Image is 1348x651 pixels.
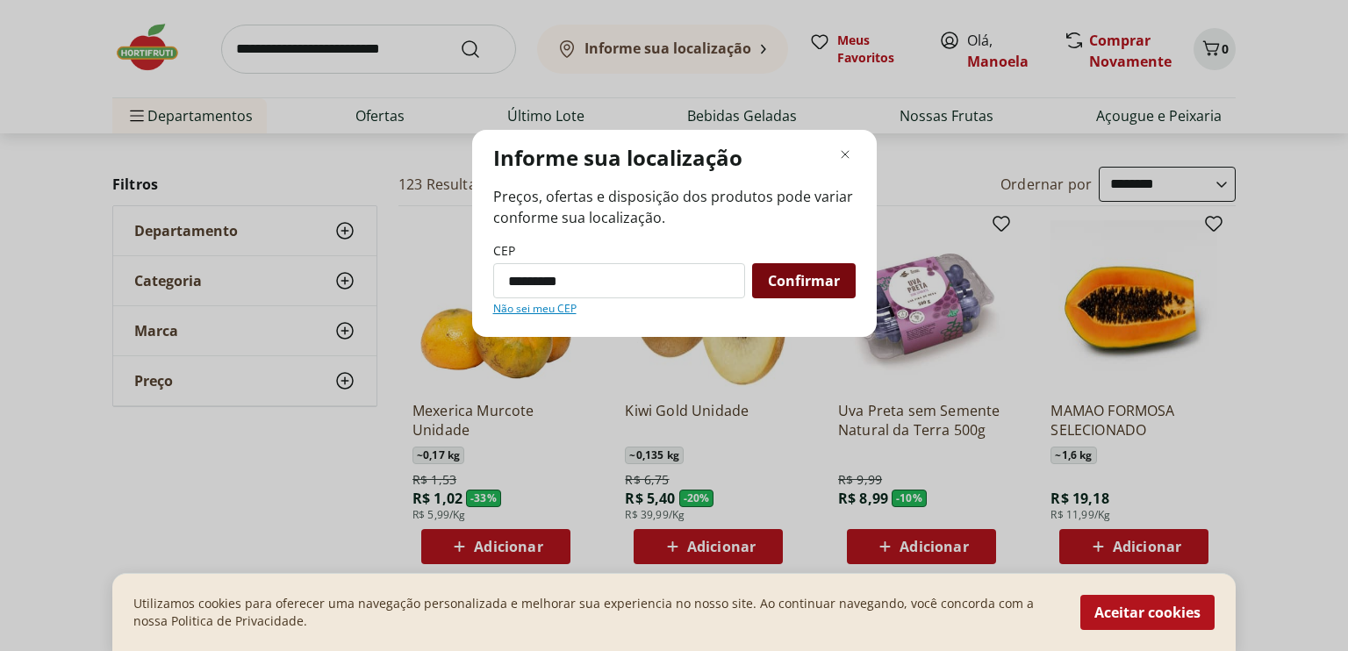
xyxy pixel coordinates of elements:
p: Utilizamos cookies para oferecer uma navegação personalizada e melhorar sua experiencia no nosso ... [133,595,1059,630]
span: Confirmar [768,274,840,288]
label: CEP [493,242,515,260]
button: Aceitar cookies [1080,595,1215,630]
span: Preços, ofertas e disposição dos produtos pode variar conforme sua localização. [493,186,856,228]
p: Informe sua localização [493,144,742,172]
button: Fechar modal de regionalização [835,144,856,165]
div: Modal de regionalização [472,130,877,337]
a: Não sei meu CEP [493,302,577,316]
button: Confirmar [752,263,856,298]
